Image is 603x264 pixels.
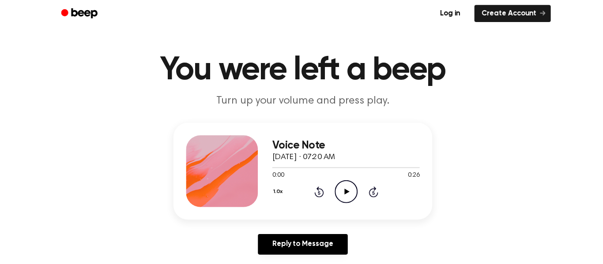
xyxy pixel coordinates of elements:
span: [DATE] · 07:20 AM [271,155,333,163]
span: 0:26 [405,172,416,182]
a: Create Account [470,9,545,26]
span: 0:00 [271,172,283,182]
a: Log in [427,7,465,28]
a: Reply to Message [257,234,346,255]
a: Beep [58,9,108,26]
p: Turn up your volume and press play. [132,97,471,111]
h1: You were left a beep [75,58,528,89]
h3: Voice Note [271,141,416,153]
button: 1.0x [271,186,285,201]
